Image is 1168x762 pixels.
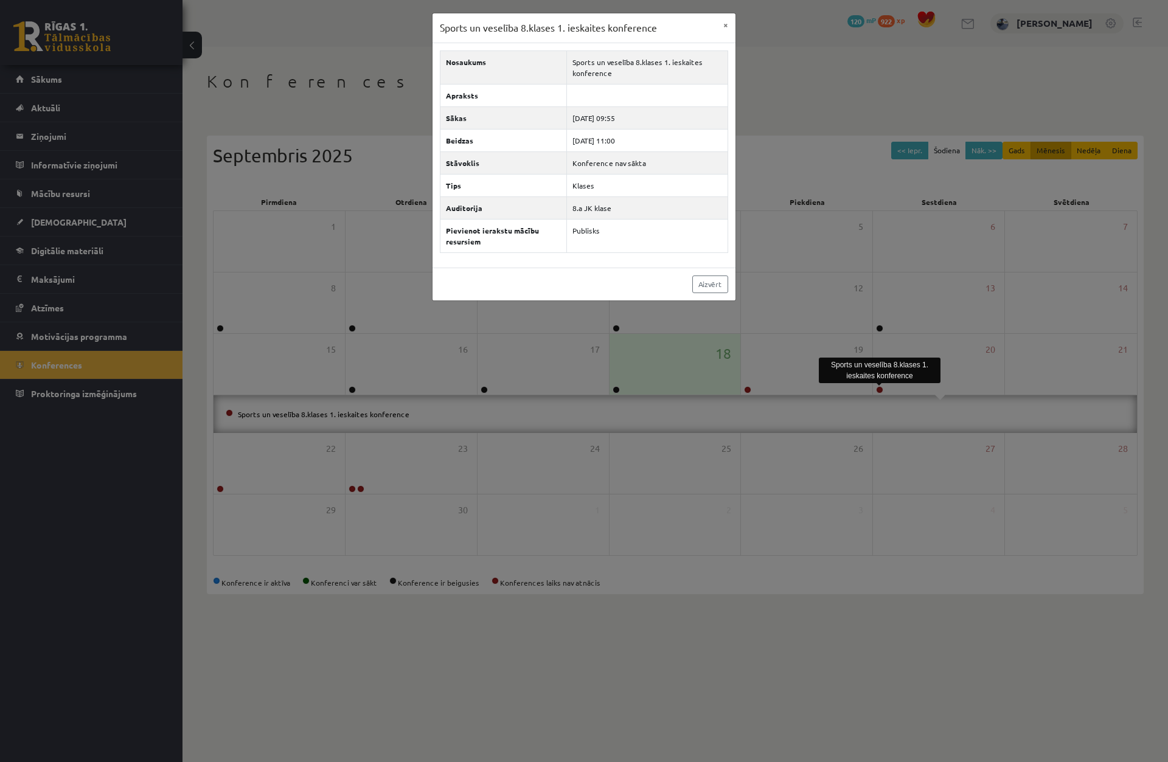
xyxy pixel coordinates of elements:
[566,174,728,196] td: Klases
[566,50,728,84] td: Sports un veselība 8.klases 1. ieskaites konference
[440,129,567,151] th: Beidzas
[440,174,567,196] th: Tips
[566,196,728,219] td: 8.a JK klase
[566,106,728,129] td: [DATE] 09:55
[440,50,567,84] th: Nosaukums
[440,21,657,35] h3: Sports un veselība 8.klases 1. ieskaites konference
[566,219,728,252] td: Publisks
[440,219,567,252] th: Pievienot ierakstu mācību resursiem
[716,13,735,36] button: ×
[440,196,567,219] th: Auditorija
[440,106,567,129] th: Sākas
[440,84,567,106] th: Apraksts
[566,129,728,151] td: [DATE] 11:00
[566,151,728,174] td: Konference nav sākta
[692,275,728,293] a: Aizvērt
[440,151,567,174] th: Stāvoklis
[819,358,940,383] div: Sports un veselība 8.klases 1. ieskaites konference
